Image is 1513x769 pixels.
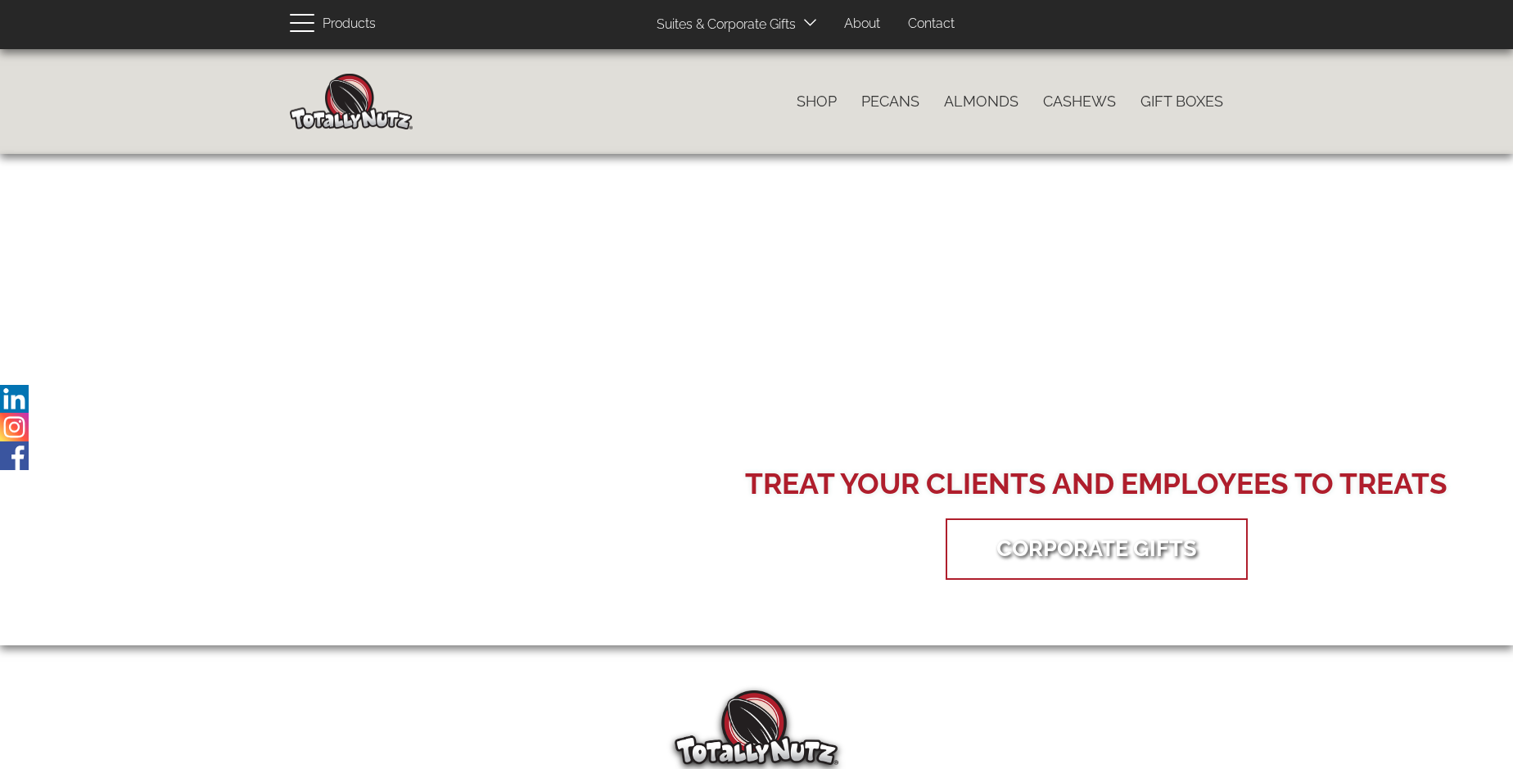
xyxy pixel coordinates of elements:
[784,84,849,119] a: Shop
[932,84,1031,119] a: Almonds
[290,74,413,129] img: Home
[745,464,1448,504] div: Treat your Clients and Employees to Treats
[644,9,801,41] a: Suites & Corporate Gifts
[832,8,892,40] a: About
[323,12,376,36] span: Products
[849,84,932,119] a: Pecans
[1031,84,1128,119] a: Cashews
[1128,84,1235,119] a: Gift Boxes
[675,690,838,765] img: Totally Nutz Logo
[972,522,1222,574] a: Corporate Gifts
[896,8,967,40] a: Contact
